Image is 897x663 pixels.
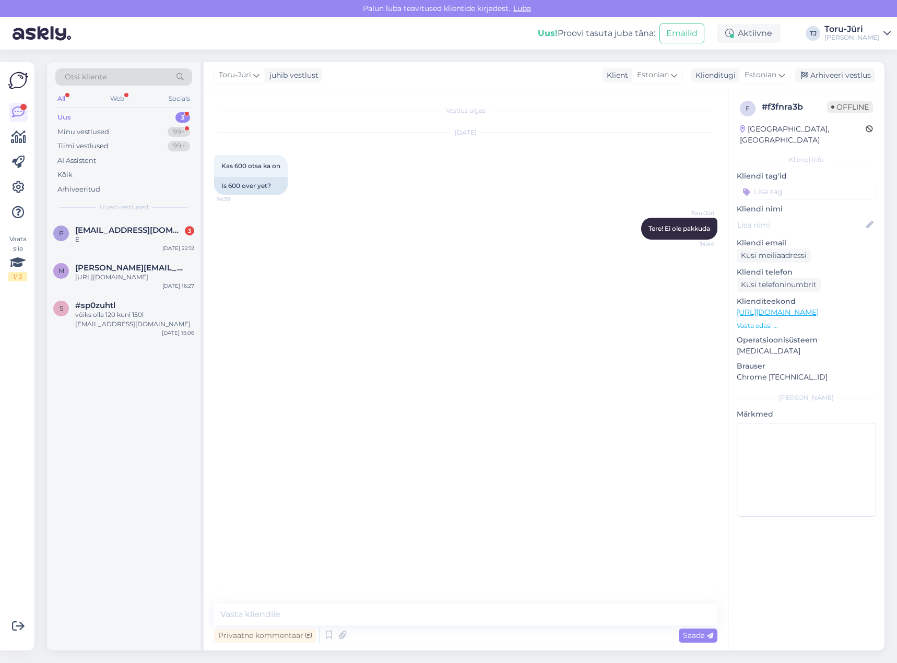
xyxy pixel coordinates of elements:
span: Tere! Ei ole pakkuda [648,224,710,232]
p: Vaata edasi ... [737,321,876,330]
span: Uued vestlused [100,203,148,212]
p: Märkmed [737,409,876,420]
div: [DATE] [214,128,717,137]
div: Arhiveeritud [57,184,100,195]
p: Klienditeekond [737,296,876,307]
span: Luba [510,4,534,13]
span: 14:39 [217,195,256,203]
div: Kõik [57,170,73,180]
div: # f3fnra3b [762,101,827,113]
span: f [746,104,750,112]
span: Offline [827,101,873,113]
button: Emailid [659,23,704,43]
div: Uus [57,112,71,123]
img: Askly Logo [8,70,28,90]
div: Küsi meiliaadressi [737,248,811,263]
input: Lisa tag [737,184,876,199]
div: Vaata siia [8,234,27,281]
div: E [75,235,194,244]
div: Minu vestlused [57,127,109,137]
p: Chrome [TECHNICAL_ID] [737,372,876,383]
p: Kliendi telefon [737,267,876,278]
span: Toru-Jüri [675,209,714,217]
div: Klienditugi [691,70,736,81]
div: Socials [167,92,192,105]
span: m [58,267,64,275]
span: p [59,229,64,237]
div: [DATE] 16:27 [162,282,194,290]
div: [GEOGRAPHIC_DATA], [GEOGRAPHIC_DATA] [740,124,866,146]
span: Toru-Jüri [219,69,251,81]
div: [DATE] 15:06 [162,329,194,337]
div: Kliendi info [737,155,876,164]
span: Otsi kliente [65,72,107,82]
div: Vestlus algas [214,106,717,115]
div: Arhiveeri vestlus [795,68,875,82]
div: [PERSON_NAME] [824,33,879,42]
a: [URL][DOMAIN_NAME] [737,307,819,317]
input: Lisa nimi [737,219,864,231]
p: Kliendi email [737,238,876,248]
p: Operatsioonisüsteem [737,335,876,346]
div: Web [108,92,126,105]
div: Aktiivne [717,24,781,43]
b: Uus! [538,28,558,38]
p: Brauser [737,361,876,372]
div: [DATE] 22:12 [162,244,194,252]
div: 3 [185,226,194,235]
p: [MEDICAL_DATA] [737,346,876,357]
div: 99+ [168,127,190,137]
a: Toru-Jüri[PERSON_NAME] [824,25,891,42]
div: [PERSON_NAME] [737,393,876,402]
div: TJ [806,26,820,41]
div: Klient [603,70,628,81]
span: Saada [683,631,713,640]
div: All [55,92,67,105]
span: 14:44 [675,240,714,248]
div: juhib vestlust [265,70,318,81]
span: s [60,304,63,312]
div: 1 / 3 [8,272,27,281]
p: Kliendi nimi [737,204,876,215]
div: [URL][DOMAIN_NAME] [75,273,194,282]
p: Kliendi tag'id [737,171,876,182]
div: Küsi telefoninumbrit [737,278,821,292]
span: marko.veri@mail.ee [75,263,184,273]
span: Estonian [637,69,669,81]
div: Toru-Jüri [824,25,879,33]
div: 99+ [168,141,190,151]
div: AI Assistent [57,156,96,166]
span: patxiotermin@gmail.com [75,226,184,235]
div: Privaatne kommentaar [214,629,316,643]
span: Kas 600 otsa ka on [221,162,280,170]
div: 3 [175,112,190,123]
div: võiks olla 120 kuni 150l [EMAIL_ADDRESS][DOMAIN_NAME] [75,310,194,329]
span: #sp0zuhtl [75,301,115,310]
span: Estonian [745,69,776,81]
div: Is 600 over yet? [214,177,288,195]
div: Tiimi vestlused [57,141,109,151]
div: Proovi tasuta juba täna: [538,27,655,40]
